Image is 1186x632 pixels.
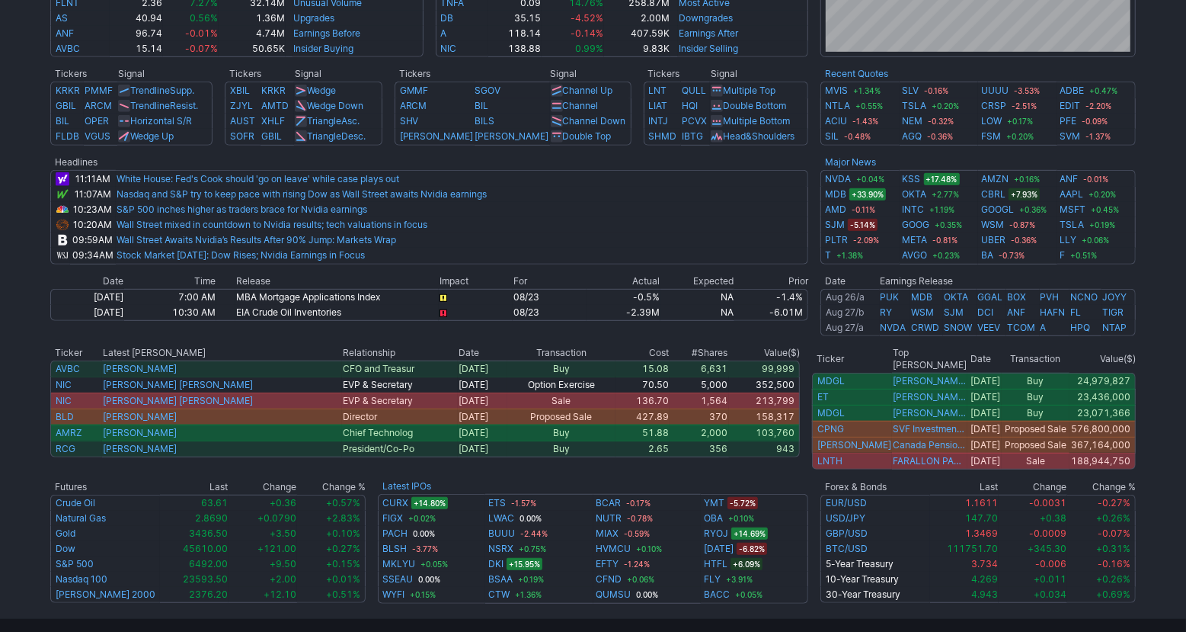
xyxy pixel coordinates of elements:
span: -0.32% [926,115,957,127]
span: -5.14% [848,219,878,231]
span: -0.14% [571,27,603,39]
a: DCI [977,306,993,318]
a: ARCM [400,100,427,111]
a: AVBC [56,363,80,374]
a: TCOM [1007,322,1035,333]
a: MVIS [825,83,848,98]
a: Dow [56,543,75,554]
a: [PERSON_NAME] BROS. ADVISORS LP [893,407,967,419]
a: NTLA [825,98,850,114]
span: +0.45% [1089,204,1122,216]
a: A [1041,322,1047,333]
a: OKTA [944,291,968,303]
a: T [825,248,831,263]
a: [PERSON_NAME] [103,427,177,438]
a: TIGR [1102,306,1124,318]
a: PFE [1060,114,1077,129]
a: SHV [400,115,419,127]
span: -0.11% [849,204,878,216]
span: -0.01% [1082,173,1111,185]
a: Natural Gas [56,512,106,524]
span: 0.56% [190,12,218,24]
a: FSM [981,129,1001,144]
a: MDGL [817,375,845,387]
th: Tickers [50,66,117,82]
a: AMZN [981,172,1009,187]
a: TSLA [1060,217,1085,233]
a: QULL [682,85,706,96]
td: 407.59K [604,26,670,41]
span: Desc. [341,130,366,142]
a: [DATE] [704,541,734,557]
a: NEM [903,114,923,129]
th: Release [235,274,439,289]
a: ZJYL [230,100,253,111]
a: CFND [596,572,622,587]
span: -0.16% [922,85,951,97]
span: +33.90% [849,188,886,201]
a: TrendlineSupp. [130,85,194,96]
a: LWAC [488,511,514,526]
span: Asc. [341,115,360,127]
td: 11:07AM [70,187,116,202]
span: Trendline [130,100,170,111]
a: SJM [944,306,964,318]
span: +0.51% [1069,249,1100,261]
a: SLV [903,83,919,98]
a: CPNG [817,423,844,435]
span: -2.09% [851,234,881,246]
th: Tickers [395,66,550,82]
td: 09:59AM [70,233,116,248]
a: BIL [56,115,69,127]
a: DB [441,12,454,24]
span: +2.77% [930,188,962,201]
a: HTFL [704,557,727,572]
a: AMD [825,202,846,217]
a: BSAA [488,572,513,587]
a: Crude Oil [56,497,95,508]
a: NTAP [1102,322,1127,333]
a: Nasdaq 100 [56,573,107,585]
a: KRKR [261,85,286,96]
a: CURX [382,496,408,511]
span: +0.04% [854,173,887,185]
a: S&P 500 [56,558,94,569]
a: EFTY [596,557,619,572]
a: NUTR [596,511,622,526]
a: GBIL [261,130,282,142]
a: BILS [475,115,495,127]
span: +0.19% [1088,219,1118,231]
a: Nasdaq and S&P try to keep pace with rising Dow as Wall Street awaits Nvidia earnings [117,188,487,200]
span: -0.87% [1007,219,1037,231]
a: INTC [903,202,925,217]
span: 0.99% [575,43,603,54]
a: NVDA [881,322,906,333]
a: GMMF [400,85,429,96]
b: Recent Quotes [825,68,888,79]
span: -4.52% [571,12,603,24]
a: AGQ [903,129,922,144]
a: USD/JPY [826,512,865,524]
a: Gold [56,528,75,539]
a: AMTD [261,100,289,111]
b: Latest IPOs [382,480,431,492]
th: Time [124,274,216,289]
a: MDB [825,187,846,202]
a: Stock Market [DATE]: Dow Rises; Nvidia Earnings in Focus [117,249,365,261]
a: PVH [1041,291,1060,303]
a: Aug 26/a [826,291,865,303]
th: Tickers [644,66,710,82]
span: +17.48% [924,173,960,185]
a: GBP/USD [826,528,868,539]
a: Head&Shoulders [723,130,794,142]
a: ADBE [1060,83,1085,98]
th: Prior [734,274,808,289]
a: WSM [981,217,1004,233]
td: 11:11AM [70,170,116,187]
a: Channel Down [563,115,626,127]
a: HPQ [1070,322,1090,333]
span: -2.20% [1084,100,1114,112]
a: BCAR [596,496,622,511]
a: NSRX [488,541,513,557]
a: EDIT [1060,98,1081,114]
